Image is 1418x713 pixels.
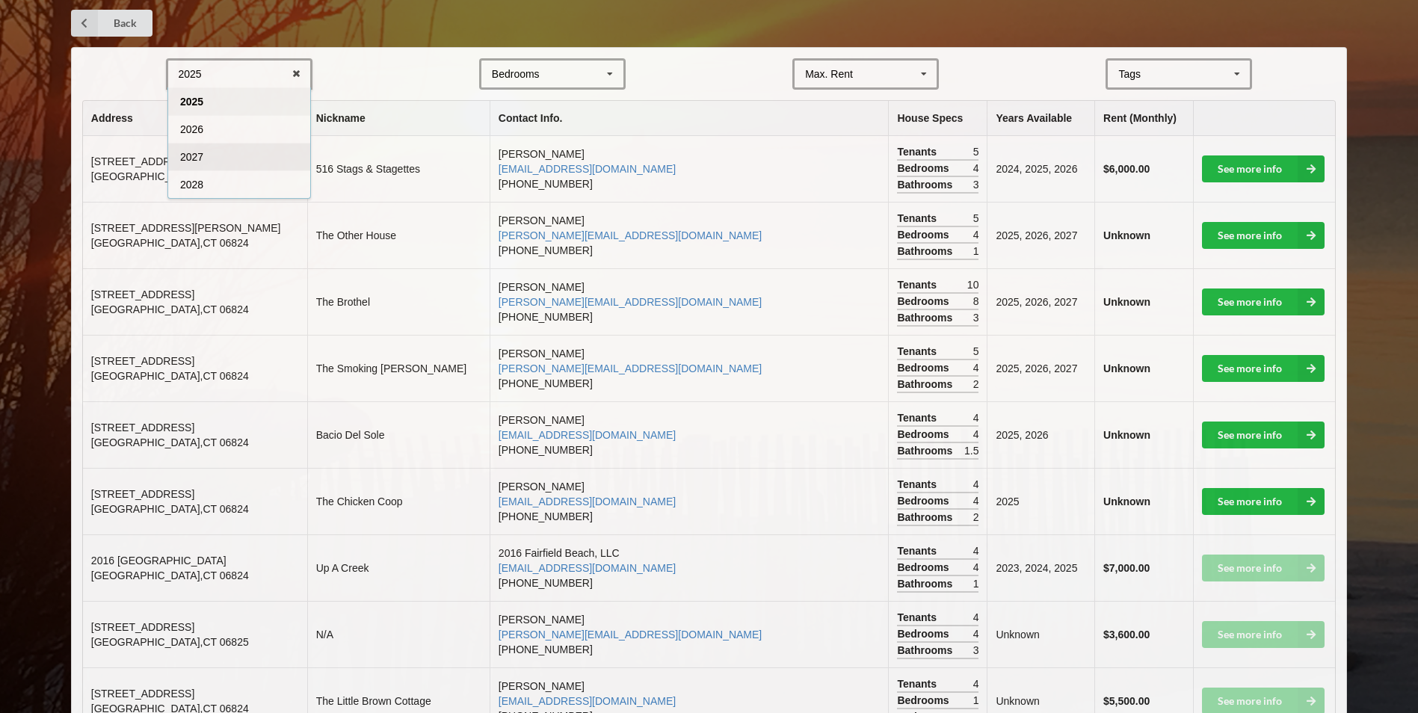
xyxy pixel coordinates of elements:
th: Address [83,101,307,136]
td: 2025, 2026 [987,401,1094,468]
span: [GEOGRAPHIC_DATA] , CT 06825 [91,636,249,648]
span: 4 [973,427,979,442]
span: [STREET_ADDRESS] [91,155,194,167]
td: [PERSON_NAME] [PHONE_NUMBER] [490,468,889,534]
span: [GEOGRAPHIC_DATA] , CT 06824 [91,237,249,249]
span: Bedrooms [897,161,952,176]
a: [EMAIL_ADDRESS][DOMAIN_NAME] [499,429,676,441]
td: [PERSON_NAME] [PHONE_NUMBER] [490,136,889,202]
a: [PERSON_NAME][EMAIL_ADDRESS][DOMAIN_NAME] [499,629,762,641]
b: Unknown [1103,296,1150,308]
td: 2016 Fairfield Beach, LLC [PHONE_NUMBER] [490,534,889,601]
th: Contact Info. [490,101,889,136]
a: [EMAIL_ADDRESS][DOMAIN_NAME] [499,163,676,175]
a: See more info [1202,488,1325,515]
span: 3 [973,310,979,325]
td: [PERSON_NAME] [PHONE_NUMBER] [490,268,889,335]
span: Tenants [897,144,940,159]
span: [STREET_ADDRESS] [91,288,194,300]
b: $5,500.00 [1103,695,1150,707]
span: 4 [973,560,979,575]
span: Bedrooms [897,360,952,375]
a: See more info [1202,355,1325,382]
a: [EMAIL_ADDRESS][DOMAIN_NAME] [499,496,676,507]
span: Bathrooms [897,510,956,525]
span: Bathrooms [897,377,956,392]
span: 4 [973,543,979,558]
a: See more info [1202,288,1325,315]
a: Back [71,10,152,37]
span: Bedrooms [897,693,952,708]
td: 2024, 2025, 2026 [987,136,1094,202]
td: Up A Creek [307,534,490,601]
span: 1 [973,244,979,259]
span: 2028 [180,179,203,191]
span: [GEOGRAPHIC_DATA] , CT 06824 [91,570,249,581]
td: The Smoking [PERSON_NAME] [307,335,490,401]
span: [STREET_ADDRESS][PERSON_NAME] [91,222,281,234]
td: 2025 [987,468,1094,534]
span: [STREET_ADDRESS] [91,355,194,367]
span: Bedrooms [897,626,952,641]
span: 4 [973,610,979,625]
span: Tenants [897,676,940,691]
div: Max. Rent [805,69,853,79]
span: Tenants [897,410,940,425]
span: Tenants [897,543,940,558]
span: 4 [973,477,979,492]
span: Bathrooms [897,244,956,259]
span: [GEOGRAPHIC_DATA] , CT 06824 [91,436,249,448]
span: 4 [973,227,979,242]
td: 2025, 2026, 2027 [987,202,1094,268]
span: 10 [967,277,979,292]
span: 2 [973,510,979,525]
span: Bedrooms [897,227,952,242]
td: [PERSON_NAME] [PHONE_NUMBER] [490,202,889,268]
span: Bathrooms [897,576,956,591]
td: 2025, 2026, 2027 [987,335,1094,401]
span: [GEOGRAPHIC_DATA] , CT 06824 [91,370,249,382]
th: Years Available [987,101,1094,136]
span: [STREET_ADDRESS] [91,422,194,433]
b: $7,000.00 [1103,562,1150,574]
span: 8 [973,294,979,309]
span: 1 [973,576,979,591]
span: Tenants [897,344,940,359]
span: 4 [973,493,979,508]
th: Rent (Monthly) [1094,101,1193,136]
span: 4 [973,410,979,425]
th: House Specs [888,101,987,136]
div: Bedrooms [492,69,540,79]
span: Tenants [897,211,940,226]
a: See more info [1202,155,1325,182]
td: Unknown [987,601,1094,667]
td: [PERSON_NAME] [PHONE_NUMBER] [490,335,889,401]
td: [PERSON_NAME] [PHONE_NUMBER] [490,401,889,468]
span: Bathrooms [897,310,956,325]
span: 5 [973,211,979,226]
span: 2027 [180,151,203,163]
td: The Brothel [307,268,490,335]
span: 1.5 [964,443,978,458]
div: Tags [1115,66,1162,83]
td: Bacio Del Sole [307,401,490,468]
td: 516 Stags & Stagettes [307,136,490,202]
span: 4 [973,676,979,691]
span: Bedrooms [897,427,952,442]
span: [GEOGRAPHIC_DATA] , CT 06824 [91,170,249,182]
a: [PERSON_NAME][EMAIL_ADDRESS][DOMAIN_NAME] [499,296,762,308]
span: [GEOGRAPHIC_DATA] , CT 06824 [91,503,249,515]
a: [EMAIL_ADDRESS][DOMAIN_NAME] [499,695,676,707]
a: [PERSON_NAME][EMAIL_ADDRESS][DOMAIN_NAME] [499,362,762,374]
span: 2 [973,377,979,392]
b: Unknown [1103,429,1150,441]
td: 2023, 2024, 2025 [987,534,1094,601]
td: [PERSON_NAME] [PHONE_NUMBER] [490,601,889,667]
td: 2025, 2026, 2027 [987,268,1094,335]
span: 5 [973,344,979,359]
span: Bedrooms [897,493,952,508]
span: 2026 [180,123,203,135]
span: Tenants [897,477,940,492]
a: [PERSON_NAME][EMAIL_ADDRESS][DOMAIN_NAME] [499,229,762,241]
span: 1 [973,693,979,708]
